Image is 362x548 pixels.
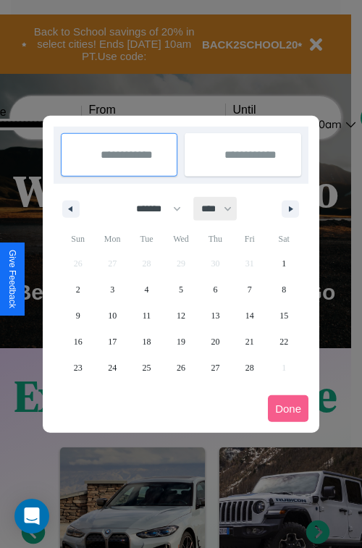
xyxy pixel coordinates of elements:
[177,303,185,329] span: 12
[74,329,83,355] span: 16
[245,303,254,329] span: 14
[164,227,198,250] span: Wed
[198,303,232,329] button: 13
[108,303,117,329] span: 10
[143,329,151,355] span: 18
[282,250,286,277] span: 1
[130,329,164,355] button: 18
[198,355,232,381] button: 27
[267,250,301,277] button: 1
[95,303,129,329] button: 10
[177,355,185,381] span: 26
[245,355,254,381] span: 28
[61,277,95,303] button: 2
[232,227,266,250] span: Fri
[130,227,164,250] span: Tue
[282,277,286,303] span: 8
[211,355,219,381] span: 27
[232,277,266,303] button: 7
[179,277,183,303] span: 5
[211,329,219,355] span: 20
[164,277,198,303] button: 5
[95,277,129,303] button: 3
[143,355,151,381] span: 25
[213,277,217,303] span: 6
[130,355,164,381] button: 25
[267,329,301,355] button: 22
[14,499,49,534] div: Open Intercom Messenger
[95,227,129,250] span: Mon
[267,277,301,303] button: 8
[279,329,288,355] span: 22
[267,303,301,329] button: 15
[198,227,232,250] span: Thu
[95,355,129,381] button: 24
[267,227,301,250] span: Sat
[248,277,252,303] span: 7
[108,355,117,381] span: 24
[164,329,198,355] button: 19
[164,355,198,381] button: 26
[211,303,219,329] span: 13
[61,303,95,329] button: 9
[76,303,80,329] span: 9
[110,277,114,303] span: 3
[232,303,266,329] button: 14
[177,329,185,355] span: 19
[61,355,95,381] button: 23
[198,277,232,303] button: 6
[198,329,232,355] button: 20
[143,303,151,329] span: 11
[232,355,266,381] button: 28
[279,303,288,329] span: 15
[130,277,164,303] button: 4
[61,329,95,355] button: 16
[108,329,117,355] span: 17
[76,277,80,303] span: 2
[164,303,198,329] button: 12
[95,329,129,355] button: 17
[130,303,164,329] button: 11
[61,227,95,250] span: Sun
[74,355,83,381] span: 23
[245,329,254,355] span: 21
[7,250,17,308] div: Give Feedback
[268,395,308,422] button: Done
[145,277,149,303] span: 4
[232,329,266,355] button: 21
